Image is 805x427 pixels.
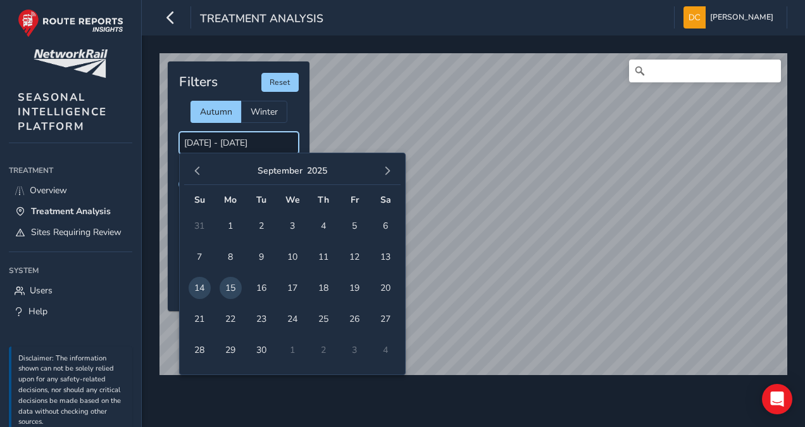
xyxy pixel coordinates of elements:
[194,194,205,206] span: Su
[351,194,359,206] span: Fr
[159,53,787,375] canvas: Map
[251,106,278,118] span: Winter
[258,165,303,177] button: September
[220,215,242,237] span: 1
[282,246,304,268] span: 10
[9,222,132,243] a: Sites Requiring Review
[261,73,299,92] button: Reset
[251,215,273,237] span: 2
[189,339,211,361] span: 28
[251,308,273,330] span: 23
[251,277,273,299] span: 16
[18,90,107,134] span: SEASONAL INTELLIGENCE PLATFORM
[9,180,132,201] a: Overview
[380,194,391,206] span: Sa
[313,308,335,330] span: 25
[285,194,300,206] span: We
[344,215,366,237] span: 5
[375,277,397,299] span: 20
[282,215,304,237] span: 3
[34,49,108,78] img: customer logo
[9,280,132,301] a: Users
[224,194,237,206] span: Mo
[31,205,111,217] span: Treatment Analysis
[683,6,706,29] img: diamond-layout
[9,261,132,280] div: System
[683,6,778,29] button: [PERSON_NAME]
[375,215,397,237] span: 6
[710,6,773,29] span: [PERSON_NAME]
[318,194,329,206] span: Th
[344,277,366,299] span: 19
[18,9,123,37] img: rr logo
[762,384,792,414] div: Open Intercom Messenger
[190,101,241,123] div: Autumn
[313,215,335,237] span: 4
[220,246,242,268] span: 8
[9,161,132,180] div: Treatment
[251,246,273,268] span: 9
[251,339,273,361] span: 30
[313,246,335,268] span: 11
[282,277,304,299] span: 17
[313,277,335,299] span: 18
[375,308,397,330] span: 27
[30,184,67,196] span: Overview
[375,246,397,268] span: 13
[241,101,287,123] div: Winter
[256,194,266,206] span: Tu
[179,74,218,90] h4: Filters
[307,165,327,177] button: 2025
[200,106,232,118] span: Autumn
[220,308,242,330] span: 22
[282,308,304,330] span: 24
[28,305,47,317] span: Help
[220,277,242,299] span: 15
[31,226,122,238] span: Sites Requiring Review
[189,308,211,330] span: 21
[344,308,366,330] span: 26
[189,246,211,268] span: 7
[200,11,323,29] span: Treatment Analysis
[9,301,132,322] a: Help
[344,246,366,268] span: 12
[189,277,211,299] span: 14
[220,339,242,361] span: 29
[9,201,132,222] a: Treatment Analysis
[30,284,53,296] span: Users
[629,60,781,82] input: Search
